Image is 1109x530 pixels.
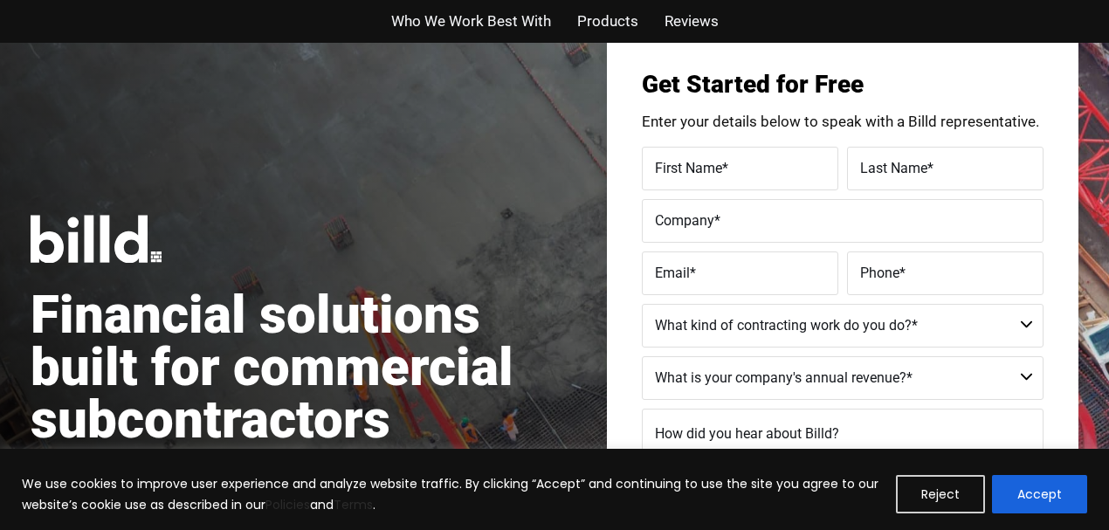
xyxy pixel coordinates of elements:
a: Who We Work Best With [391,9,551,34]
span: First Name [655,159,722,176]
h1: Financial solutions built for commercial subcontractors [31,289,554,446]
button: Accept [992,475,1087,513]
span: Company [655,211,714,228]
a: Reviews [665,9,719,34]
h3: Get Started for Free [642,72,1044,97]
p: We use cookies to improve user experience and analyze website traffic. By clicking “Accept” and c... [22,473,883,515]
a: Terms [334,496,373,513]
p: Enter your details below to speak with a Billd representative. [642,114,1044,129]
button: Reject [896,475,985,513]
a: Products [577,9,638,34]
span: Email [655,264,690,280]
span: Phone [860,264,899,280]
span: How did you hear about Billd? [655,425,839,442]
span: Last Name [860,159,927,176]
a: Policies [265,496,310,513]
